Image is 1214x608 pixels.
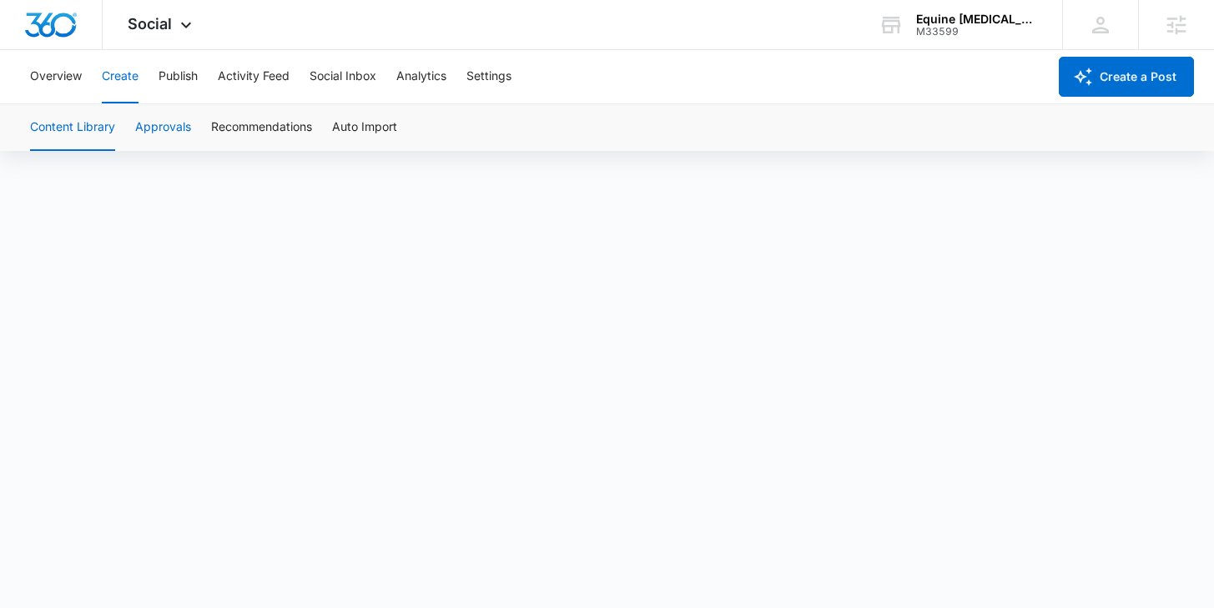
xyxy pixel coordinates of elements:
button: Recommendations [211,104,312,151]
button: Analytics [396,50,446,103]
button: Approvals [135,104,191,151]
span: Social [128,15,172,33]
button: Publish [159,50,198,103]
button: Social Inbox [310,50,376,103]
button: Content Library [30,104,115,151]
button: Settings [466,50,511,103]
button: Overview [30,50,82,103]
div: account id [916,26,1038,38]
button: Create [102,50,139,103]
button: Activity Feed [218,50,290,103]
button: Create a Post [1059,57,1194,97]
div: account name [916,13,1038,26]
button: Auto Import [332,104,397,151]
